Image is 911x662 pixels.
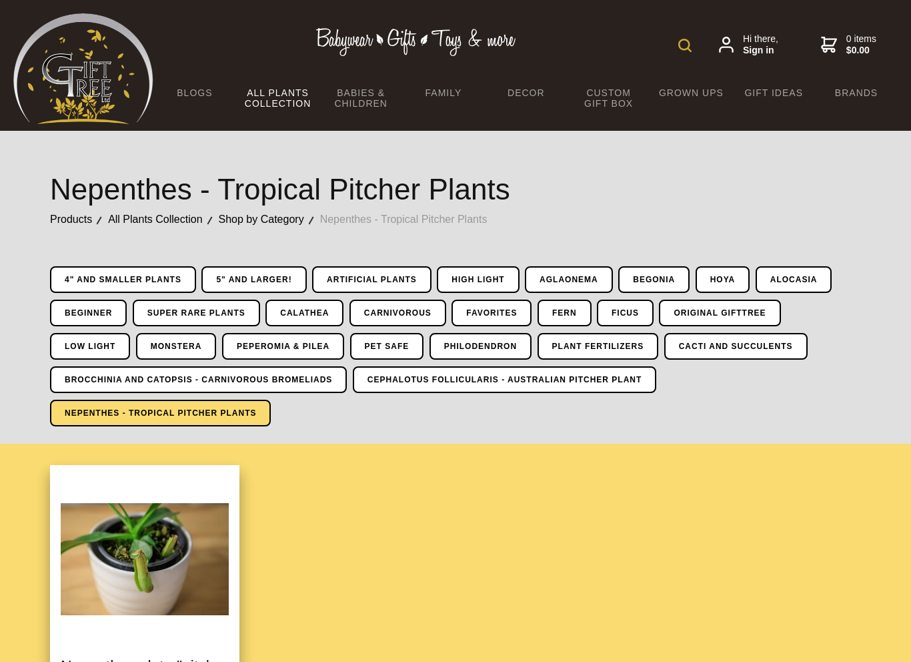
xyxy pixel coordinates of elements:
a: Gift Ideas [732,79,815,107]
a: All Plants Collection [236,79,319,117]
a: Brands [815,79,898,107]
a: Artificial Plants [312,266,431,293]
strong: $0.00 [846,45,876,57]
a: Pet Safe [350,333,424,360]
a: 4" and Smaller Plants [50,266,196,293]
a: High Light [437,266,519,293]
a: 0 items$0.00 [821,33,876,57]
a: Peperomia & Pilea [222,333,344,360]
a: Alocasia [756,266,832,293]
a: Cephalotus Follicularis - Australian Pitcher Plant [353,366,657,393]
img: product search [678,39,692,52]
h1: Nepenthes - Tropical Pitcher Plants [50,174,861,206]
a: Philodendron [429,333,532,360]
a: Fern [538,300,592,326]
a: Aglaonema [525,266,613,293]
a: Monstera [136,333,217,360]
a: Plant Fertilizers [538,333,659,360]
a: Beginner [50,300,127,326]
a: Decor [485,79,568,107]
a: Nepenthes - Tropical Pitcher Plants [50,400,271,426]
a: Products [50,211,108,228]
span: Hi there, [743,33,778,57]
a: Grown Ups [650,79,733,107]
a: Carnivorous [349,300,446,326]
a: Cacti and Succulents [664,333,808,360]
a: BLOGS [153,79,236,107]
img: Babyware - Gifts - Toys and more... [13,13,153,124]
a: Favorites [451,300,532,326]
a: Hoya [696,266,750,293]
a: Nepenthes - Tropical Pitcher Plants [320,211,504,228]
a: Low Light [50,333,130,360]
img: Babywear - Gifts - Toys & more [315,28,516,56]
a: Calathea [265,300,343,326]
strong: Sign in [743,45,778,57]
a: Shop by Category [219,211,320,228]
a: Ficus [597,300,654,326]
a: Family [402,79,485,107]
a: Begonia [618,266,690,293]
a: Babies & Children [319,79,402,117]
a: Hi there,Sign in [719,33,778,57]
a: 5" and Larger! [201,266,306,293]
a: Super Rare Plants [133,300,260,326]
a: Brocchinia And Catopsis - Carnivorous Bromeliads [50,366,347,393]
a: Custom Gift Box [568,79,650,117]
a: All Plants Collection [108,211,218,228]
a: Original GiftTree [659,300,780,326]
span: 0 items [846,33,876,57]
